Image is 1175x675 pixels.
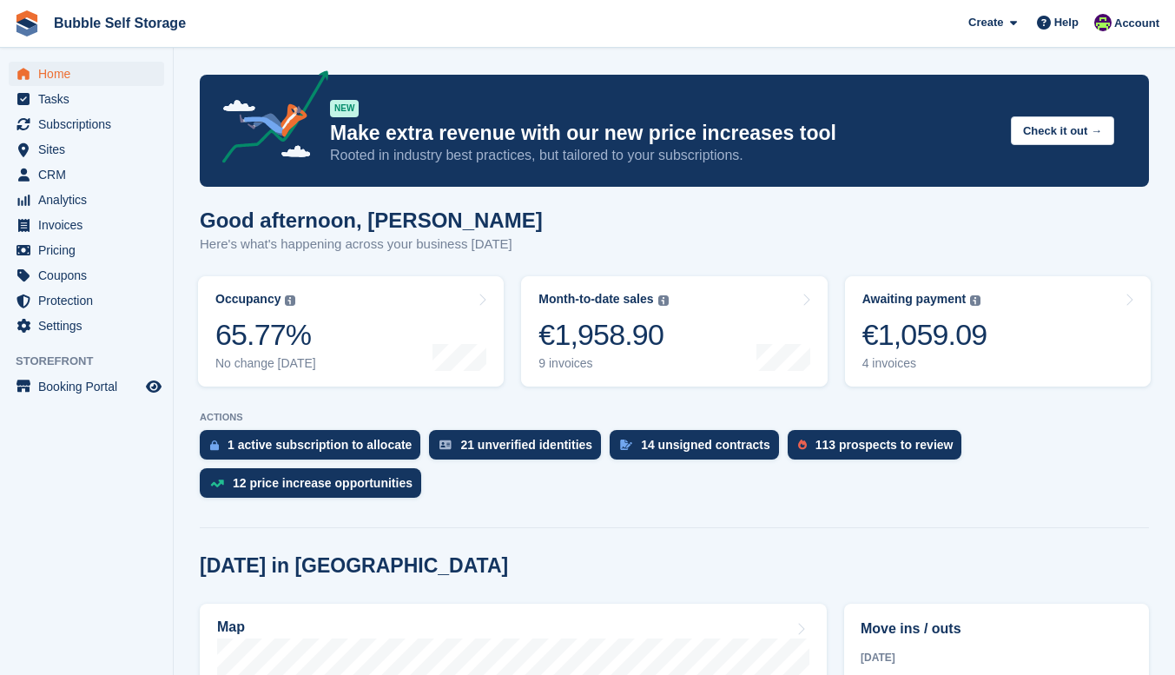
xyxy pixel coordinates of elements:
[38,374,142,399] span: Booking Portal
[538,317,668,353] div: €1,958.90
[38,162,142,187] span: CRM
[970,295,980,306] img: icon-info-grey-7440780725fd019a000dd9b08b2336e03edf1995a4989e88bcd33f0948082b44.svg
[862,317,987,353] div: €1,059.09
[200,208,543,232] h1: Good afternoon, [PERSON_NAME]
[210,440,219,451] img: active_subscription_to_allocate_icon-d502201f5373d7db506a760aba3b589e785aa758c864c3986d89f69b8ff3...
[38,62,142,86] span: Home
[641,438,770,452] div: 14 unsigned contracts
[200,554,508,578] h2: [DATE] in [GEOGRAPHIC_DATA]
[200,468,430,506] a: 12 price increase opportunities
[429,430,610,468] a: 21 unverified identities
[38,87,142,111] span: Tasks
[538,356,668,371] div: 9 invoices
[610,430,788,468] a: 14 unsigned contracts
[215,317,316,353] div: 65.77%
[38,238,142,262] span: Pricing
[285,295,295,306] img: icon-info-grey-7440780725fd019a000dd9b08b2336e03edf1995a4989e88bcd33f0948082b44.svg
[200,235,543,255] p: Here's what's happening across your business [DATE]
[1011,116,1114,145] button: Check it out →
[798,440,807,450] img: prospect-51fa495bee0391a8d652442698ab0144808aea92771e9ea1ae160a38d050c398.svg
[862,292,967,307] div: Awaiting payment
[330,146,997,165] p: Rooted in industry best practices, but tailored to your subscriptions.
[968,14,1003,31] span: Create
[198,276,504,387] a: Occupancy 65.77% No change [DATE]
[538,292,653,307] div: Month-to-date sales
[439,440,452,450] img: verify_identity-adf6edd0f0f0b5bbfe63781bf79b02c33cf7c696d77639b501bdc392416b5a36.svg
[38,263,142,288] span: Coupons
[217,619,245,635] h2: Map
[38,188,142,212] span: Analytics
[215,292,281,307] div: Occupancy
[330,100,359,117] div: NEW
[1094,14,1112,31] img: Tom Gilmore
[658,295,669,306] img: icon-info-grey-7440780725fd019a000dd9b08b2336e03edf1995a4989e88bcd33f0948082b44.svg
[47,9,193,37] a: Bubble Self Storage
[143,376,164,397] a: Preview store
[210,480,224,487] img: price_increase_opportunities-93ffe204e8149a01c8c9dc8f82e8f89637d9d84a8eef4429ea346261dce0b2c0.svg
[861,619,1132,639] h2: Move ins / outs
[200,430,429,468] a: 1 active subscription to allocate
[862,356,987,371] div: 4 invoices
[38,112,142,136] span: Subscriptions
[9,162,164,187] a: menu
[38,314,142,338] span: Settings
[14,10,40,36] img: stora-icon-8386f47178a22dfd0bd8f6a31ec36ba5ce8667c1dd55bd0f319d3a0aa187defe.svg
[38,137,142,162] span: Sites
[9,213,164,237] a: menu
[521,276,827,387] a: Month-to-date sales €1,958.90 9 invoices
[9,288,164,313] a: menu
[16,353,173,370] span: Storefront
[460,438,592,452] div: 21 unverified identities
[9,112,164,136] a: menu
[9,188,164,212] a: menu
[38,213,142,237] span: Invoices
[788,430,971,468] a: 113 prospects to review
[9,374,164,399] a: menu
[845,276,1151,387] a: Awaiting payment €1,059.09 4 invoices
[9,263,164,288] a: menu
[200,412,1149,423] p: ACTIONS
[620,440,632,450] img: contract_signature_icon-13c848040528278c33f63329250d36e43548de30e8caae1d1a13099fd9432cc5.svg
[233,476,413,490] div: 12 price increase opportunities
[228,438,412,452] div: 1 active subscription to allocate
[9,137,164,162] a: menu
[330,121,997,146] p: Make extra revenue with our new price increases tool
[215,356,316,371] div: No change [DATE]
[9,87,164,111] a: menu
[1054,14,1079,31] span: Help
[815,438,954,452] div: 113 prospects to review
[208,70,329,169] img: price-adjustments-announcement-icon-8257ccfd72463d97f412b2fc003d46551f7dbcb40ab6d574587a9cd5c0d94...
[38,288,142,313] span: Protection
[861,650,1132,665] div: [DATE]
[1114,15,1159,32] span: Account
[9,238,164,262] a: menu
[9,314,164,338] a: menu
[9,62,164,86] a: menu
